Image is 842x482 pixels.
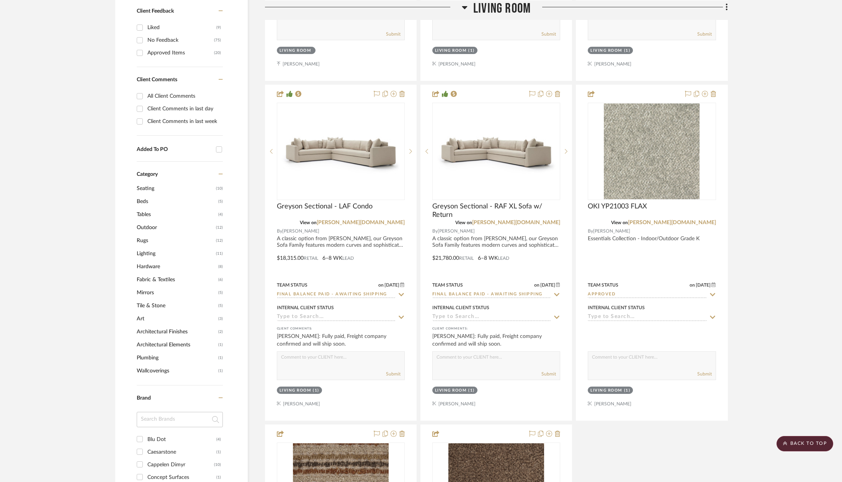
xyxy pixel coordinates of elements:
[455,220,472,225] span: View on
[541,31,556,38] button: Submit
[137,364,216,377] span: Wallcoverings
[438,228,475,235] span: [PERSON_NAME]
[432,314,551,321] input: Type to Search…
[218,326,223,338] span: (2)
[147,446,216,458] div: Caesarstone
[277,304,334,311] div: Internal Client Status
[218,274,223,286] span: (6)
[604,103,700,199] img: OKI YP21003 FLAX
[590,48,622,54] div: Living Room
[277,333,405,348] div: [PERSON_NAME]: Fully paid, Freight company confirmed and will ship soon.
[588,282,618,289] div: Team Status
[137,208,216,221] span: Tables
[137,171,158,178] span: Category
[590,388,622,393] div: Living Room
[147,34,214,46] div: No Feedback
[218,313,223,325] span: (3)
[137,351,216,364] span: Plumbing
[386,31,401,38] button: Submit
[432,291,551,298] input: Type to Search…
[468,388,475,393] div: (1)
[137,8,174,14] span: Client Feedback
[216,182,223,195] span: (10)
[280,388,311,393] div: Living Room
[216,21,221,34] div: (9)
[624,388,631,393] div: (1)
[137,146,212,153] div: Added To PO
[218,365,223,377] span: (1)
[278,108,404,195] img: Greyson Sectional - LAF Condo
[218,195,223,208] span: (5)
[432,304,489,311] div: Internal Client Status
[777,436,833,451] scroll-to-top-button: BACK TO TOP
[277,291,396,298] input: Type to Search…
[218,261,223,273] span: (8)
[588,291,706,298] input: Type to Search…
[137,195,216,208] span: Beds
[435,48,467,54] div: Living Room
[137,338,216,351] span: Architectural Elements
[588,314,706,321] input: Type to Search…
[432,202,560,219] span: Greyson Sectional - RAF XL Sofa w/ Return
[218,339,223,351] span: (1)
[541,371,556,377] button: Submit
[218,300,223,312] span: (5)
[147,47,214,59] div: Approved Items
[282,228,319,235] span: [PERSON_NAME]
[137,273,216,286] span: Fabric & Textiles
[690,283,695,287] span: on
[137,312,216,325] span: Art
[432,282,463,289] div: Team Status
[277,314,396,321] input: Type to Search…
[432,333,560,348] div: [PERSON_NAME]: Fully paid, Freight company confirmed and will ship soon.
[214,34,221,46] div: (75)
[628,220,716,225] a: [PERSON_NAME][DOMAIN_NAME]
[137,286,216,299] span: Mirrors
[147,103,221,115] div: Client Comments in last day
[147,21,216,34] div: Liked
[588,202,647,211] span: OKI YP21003 FLAX
[534,283,540,287] span: on
[137,247,214,260] span: Lighting
[435,388,467,393] div: Living Room
[277,282,307,289] div: Team Status
[216,248,223,260] span: (11)
[147,433,216,446] div: Blu Dot
[378,283,384,287] span: on
[277,228,282,235] span: By
[137,260,216,273] span: Hardware
[313,388,319,393] div: (1)
[472,220,560,225] a: [PERSON_NAME][DOMAIN_NAME]
[611,220,628,225] span: View on
[218,208,223,221] span: (4)
[433,108,559,195] img: Greyson Sectional - RAF XL Sofa w/ Return
[147,459,214,471] div: Cappelen Dimyr
[593,228,630,235] span: [PERSON_NAME]
[588,228,593,235] span: By
[147,115,221,128] div: Client Comments in last week
[300,220,317,225] span: View on
[214,459,221,471] div: (10)
[137,412,223,427] input: Search Brands
[214,47,221,59] div: (20)
[137,77,177,82] span: Client Comments
[137,182,214,195] span: Seating
[697,31,712,38] button: Submit
[624,48,631,54] div: (1)
[137,299,216,312] span: Tile & Stone
[216,446,221,458] div: (1)
[216,221,223,234] span: (12)
[588,304,645,311] div: Internal Client Status
[697,371,712,377] button: Submit
[386,371,401,377] button: Submit
[218,352,223,364] span: (1)
[137,325,216,338] span: Architectural Finishes
[137,221,214,234] span: Outdoor
[218,287,223,299] span: (5)
[147,90,221,102] div: All Client Comments
[432,228,438,235] span: By
[137,234,214,247] span: Rugs
[280,48,311,54] div: Living Room
[695,282,711,288] span: [DATE]
[216,234,223,247] span: (12)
